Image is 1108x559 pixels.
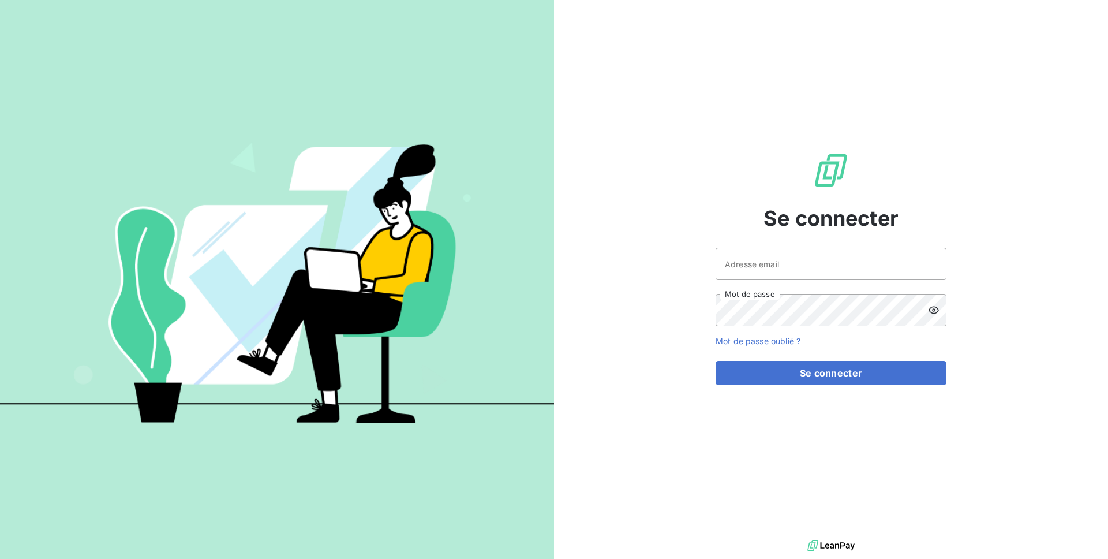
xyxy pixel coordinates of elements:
input: placeholder [716,248,946,280]
a: Mot de passe oublié ? [716,336,800,346]
img: Logo LeanPay [813,152,849,189]
button: Se connecter [716,361,946,385]
span: Se connecter [763,203,899,234]
img: logo [807,537,855,554]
